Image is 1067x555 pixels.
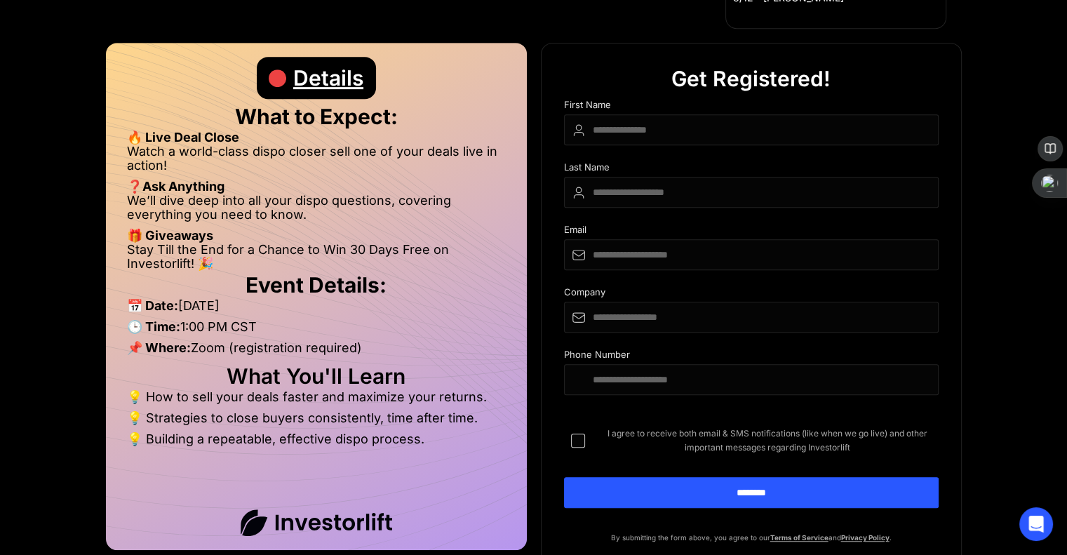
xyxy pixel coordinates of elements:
p: By submitting the form above, you agree to our and . [564,530,939,544]
a: Terms of Service [770,533,828,542]
div: Details [293,57,363,99]
li: 💡 Building a repeatable, effective dispo process. [127,432,506,446]
strong: ❓Ask Anything [127,179,224,194]
strong: What to Expect: [235,104,398,129]
strong: 🎁 Giveaways [127,228,213,243]
li: 💡 How to sell your deals faster and maximize your returns. [127,390,506,411]
strong: 📌 Where: [127,340,191,355]
div: Last Name [564,162,939,177]
strong: 🕒 Time: [127,319,180,334]
strong: 🔥 Live Deal Close [127,130,239,145]
li: Watch a world-class dispo closer sell one of your deals live in action! [127,145,506,180]
div: Phone Number [564,349,939,364]
div: Get Registered! [671,58,831,100]
li: Stay Till the End for a Chance to Win 30 Days Free on Investorlift! 🎉 [127,243,506,271]
strong: Event Details: [246,272,387,297]
a: Privacy Policy [841,533,890,542]
li: We’ll dive deep into all your dispo questions, covering everything you need to know. [127,194,506,229]
li: 💡 Strategies to close buyers consistently, time after time. [127,411,506,432]
strong: 📅 Date: [127,298,178,313]
form: DIspo Day Main Form [564,100,939,530]
li: 1:00 PM CST [127,320,506,341]
li: [DATE] [127,299,506,320]
div: First Name [564,100,939,114]
span: I agree to receive both email & SMS notifications (like when we go live) and other important mess... [596,427,939,455]
h2: What You'll Learn [127,369,506,383]
li: Zoom (registration required) [127,341,506,362]
div: Company [564,287,939,302]
div: Open Intercom Messenger [1019,507,1053,541]
div: Email [564,225,939,239]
